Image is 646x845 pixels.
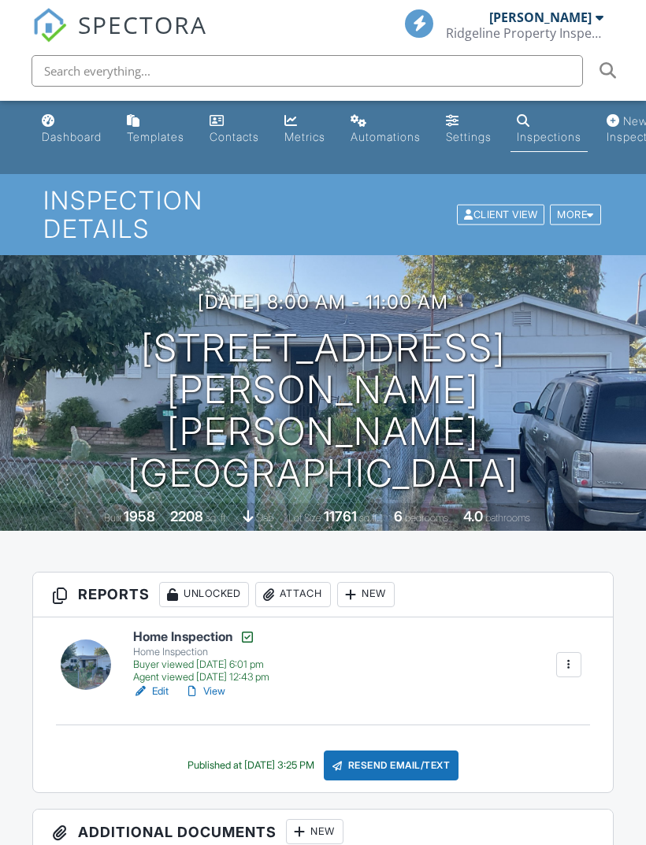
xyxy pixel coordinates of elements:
[133,646,269,658] div: Home Inspection
[133,629,269,645] h6: Home Inspection
[32,55,583,87] input: Search everything...
[35,107,108,152] a: Dashboard
[170,508,203,524] div: 2208
[187,759,314,772] div: Published at [DATE] 3:25 PM
[288,512,321,524] span: Lot Size
[78,8,207,41] span: SPECTORA
[284,130,325,143] div: Metrics
[489,9,592,25] div: [PERSON_NAME]
[133,629,269,684] a: Home Inspection Home Inspection Buyer viewed [DATE] 6:01 pm Agent viewed [DATE] 12:43 pm
[440,107,498,152] a: Settings
[359,512,379,524] span: sq.ft.
[133,684,169,699] a: Edit
[121,107,191,152] a: Templates
[337,582,395,607] div: New
[184,684,225,699] a: View
[405,512,448,524] span: bedrooms
[198,291,448,313] h3: [DATE] 8:00 am - 11:00 am
[286,819,343,844] div: New
[43,187,602,242] h1: Inspection Details
[344,107,427,152] a: Automations (Basic)
[32,8,67,43] img: The Best Home Inspection Software - Spectora
[324,508,357,524] div: 11761
[394,508,403,524] div: 6
[104,512,121,524] span: Built
[133,671,269,684] div: Agent viewed [DATE] 12:43 pm
[124,508,155,524] div: 1958
[457,204,544,225] div: Client View
[351,130,421,143] div: Automations
[206,512,228,524] span: sq. ft.
[255,582,331,607] div: Attach
[510,107,588,152] a: Inspections
[133,658,269,671] div: Buyer viewed [DATE] 6:01 pm
[203,107,265,152] a: Contacts
[33,573,613,617] h3: Reports
[517,130,581,143] div: Inspections
[324,750,459,780] div: Resend Email/Text
[256,512,273,524] span: slab
[446,25,603,41] div: Ridgeline Property Inspection
[550,204,601,225] div: More
[463,508,483,524] div: 4.0
[446,130,492,143] div: Settings
[455,208,548,220] a: Client View
[485,512,530,524] span: bathrooms
[42,130,102,143] div: Dashboard
[25,328,621,494] h1: [STREET_ADDRESS][PERSON_NAME][PERSON_NAME] [GEOGRAPHIC_DATA]
[159,582,249,607] div: Unlocked
[32,21,207,54] a: SPECTORA
[127,130,184,143] div: Templates
[278,107,332,152] a: Metrics
[210,130,259,143] div: Contacts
